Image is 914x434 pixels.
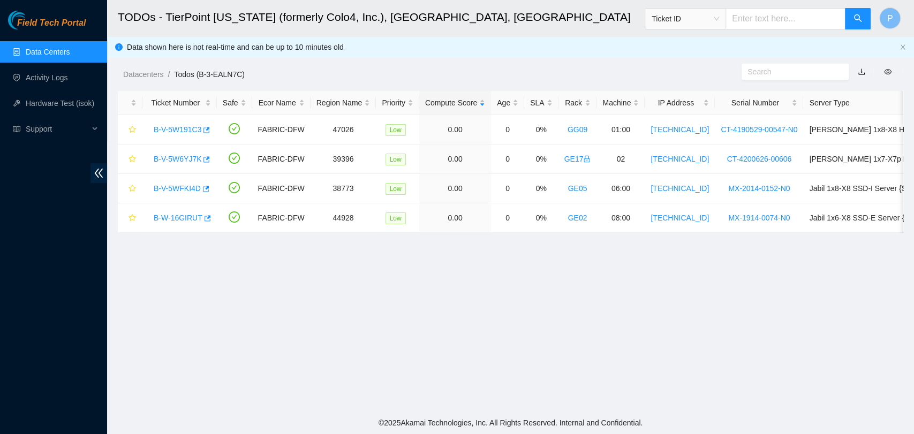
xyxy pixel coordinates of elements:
span: search [853,14,862,24]
span: star [129,185,136,193]
button: star [124,150,137,167]
td: 0% [524,115,558,144]
img: Akamai Technologies [8,11,54,29]
span: star [129,214,136,223]
span: star [129,126,136,134]
td: 0.00 [419,115,491,144]
td: 0.00 [419,144,491,174]
span: / [168,70,170,79]
span: check-circle [229,153,240,164]
span: Support [26,118,89,140]
span: Low [386,183,406,195]
a: B-V-5W191C3 [154,125,201,134]
a: [TECHNICAL_ID] [651,125,709,134]
span: check-circle [229,123,240,134]
span: Low [386,124,406,136]
button: star [124,209,137,226]
span: star [129,155,136,164]
a: B-W-16GIRUT [154,214,202,222]
span: Field Tech Portal [17,18,86,28]
td: 38773 [311,174,376,203]
td: 44928 [311,203,376,233]
td: 39396 [311,144,376,174]
a: download [858,67,865,76]
a: [TECHNICAL_ID] [651,184,709,193]
a: GG09 [568,125,587,134]
a: Hardware Test (isok) [26,99,94,108]
button: download [850,63,873,80]
a: MX-1914-0074-N0 [728,214,790,222]
td: FABRIC-DFW [252,115,311,144]
a: Activity Logs [26,73,68,82]
a: Todos (B-3-EALN7C) [174,70,245,79]
a: MX-2014-0152-N0 [728,184,790,193]
td: 0.00 [419,174,491,203]
td: 0 [491,203,524,233]
a: Akamai TechnologiesField Tech Portal [8,19,86,33]
span: read [13,125,20,133]
input: Search [747,66,834,78]
button: close [900,44,906,51]
a: GE05 [568,184,587,193]
span: P [887,12,893,25]
span: Low [386,212,406,224]
td: 0.00 [419,203,491,233]
td: 02 [596,144,645,174]
td: 08:00 [596,203,645,233]
a: [TECHNICAL_ID] [651,155,709,163]
span: Ticket ID [652,11,719,27]
td: FABRIC-DFW [252,144,311,174]
a: CT-4190529-00547-N0 [721,125,797,134]
td: 0 [491,144,524,174]
span: lock [583,155,591,163]
a: GE17lock [564,155,591,163]
td: FABRIC-DFW [252,203,311,233]
span: Low [386,154,406,165]
footer: © 2025 Akamai Technologies, Inc. All Rights Reserved. Internal and Confidential. [107,412,914,434]
td: 0% [524,174,558,203]
span: close [900,44,906,50]
td: 47026 [311,115,376,144]
span: check-circle [229,211,240,223]
td: 06:00 [596,174,645,203]
td: 0 [491,174,524,203]
td: 0 [491,115,524,144]
a: B-V-5W6YJ7K [154,155,201,163]
a: [TECHNICAL_ID] [651,214,709,222]
button: search [845,8,871,29]
span: check-circle [229,182,240,193]
a: Datacenters [123,70,163,79]
span: double-left [90,163,107,183]
td: FABRIC-DFW [252,174,311,203]
a: B-V-5WFKI4D [154,184,201,193]
a: Data Centers [26,48,70,56]
td: 0% [524,144,558,174]
button: P [879,7,901,29]
td: 0% [524,203,558,233]
button: star [124,180,137,197]
button: star [124,121,137,138]
td: 01:00 [596,115,645,144]
input: Enter text here... [726,8,845,29]
a: CT-4200626-00606 [727,155,791,163]
span: eye [884,68,892,75]
a: GE02 [568,214,587,222]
